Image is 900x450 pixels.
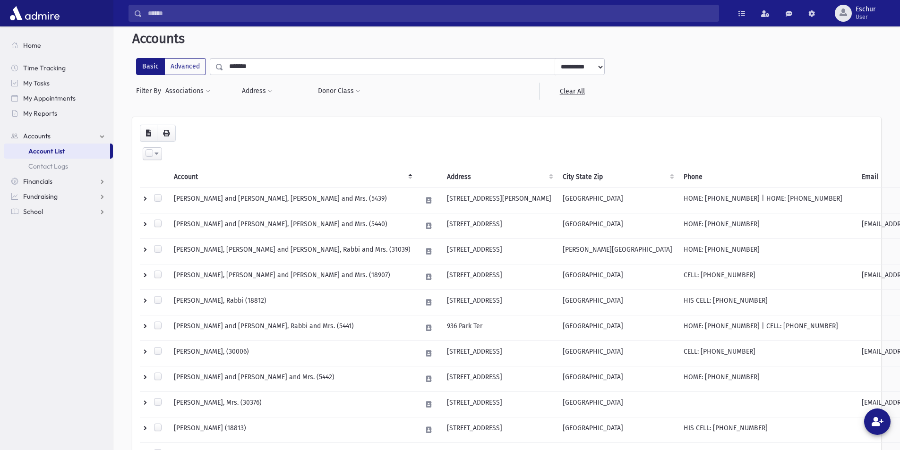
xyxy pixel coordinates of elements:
td: [PERSON_NAME], Mrs. (30376) [168,392,416,417]
a: Account List [4,144,110,159]
span: Financials [23,177,52,186]
a: Time Tracking [4,60,113,76]
td: [GEOGRAPHIC_DATA] [557,341,678,366]
td: CELL: [PHONE_NUMBER] [678,264,856,290]
td: [GEOGRAPHIC_DATA] [557,315,678,341]
div: FilterModes [136,58,206,75]
span: My Reports [23,109,57,118]
td: 936 Park Ter [441,315,557,341]
span: User [856,13,875,21]
span: My Tasks [23,79,50,87]
td: [STREET_ADDRESS] [441,341,557,366]
a: School [4,204,113,219]
span: Eschur [856,6,875,13]
td: [PERSON_NAME], Rabbi (18812) [168,290,416,315]
td: [STREET_ADDRESS] [441,290,557,315]
span: Fundraising [23,192,58,201]
span: School [23,207,43,216]
td: HOME: [PHONE_NUMBER] [678,213,856,239]
td: [PERSON_NAME] and [PERSON_NAME], [PERSON_NAME] and Mrs. (5440) [168,213,416,239]
span: Accounts [23,132,51,140]
td: [PERSON_NAME], [PERSON_NAME] and [PERSON_NAME] and Mrs. (18907) [168,264,416,290]
a: Home [4,38,113,53]
th: Phone [678,166,856,188]
span: Accounts [132,31,185,46]
td: HOME: [PHONE_NUMBER] | CELL: [PHONE_NUMBER] [678,315,856,341]
td: [PERSON_NAME][GEOGRAPHIC_DATA] [557,239,678,264]
td: [STREET_ADDRESS] [441,417,557,443]
td: [STREET_ADDRESS][PERSON_NAME] [441,188,557,213]
td: HIS CELL: [PHONE_NUMBER] [678,290,856,315]
td: [GEOGRAPHIC_DATA] [557,417,678,443]
td: [GEOGRAPHIC_DATA] [557,188,678,213]
td: [GEOGRAPHIC_DATA] [557,366,678,392]
button: Donor Class [317,83,361,100]
span: Contact Logs [28,162,68,170]
a: Clear All [539,83,605,100]
td: [STREET_ADDRESS] [441,213,557,239]
button: Address [241,83,273,100]
td: [GEOGRAPHIC_DATA] [557,392,678,417]
a: Fundraising [4,189,113,204]
td: CELL: [PHONE_NUMBER] [678,341,856,366]
td: HIS CELL: [PHONE_NUMBER] [678,417,856,443]
td: [GEOGRAPHIC_DATA] [557,264,678,290]
img: AdmirePro [8,4,62,23]
button: Associations [165,83,211,100]
td: [PERSON_NAME] and [PERSON_NAME], Rabbi and Mrs. (5441) [168,315,416,341]
span: Time Tracking [23,64,66,72]
td: [STREET_ADDRESS] [441,366,557,392]
td: [GEOGRAPHIC_DATA] [557,213,678,239]
td: HOME: [PHONE_NUMBER] [678,239,856,264]
td: HOME: [PHONE_NUMBER] | HOME: [PHONE_NUMBER] [678,188,856,213]
a: Contact Logs [4,159,113,174]
button: CSV [140,125,157,142]
a: My Appointments [4,91,113,106]
input: Search [142,5,719,22]
span: My Appointments [23,94,76,102]
th: City State Zip : activate to sort column ascending [557,166,678,188]
a: Accounts [4,128,113,144]
td: [PERSON_NAME] and [PERSON_NAME], [PERSON_NAME] and Mrs. (5439) [168,188,416,213]
td: [PERSON_NAME], (30006) [168,341,416,366]
a: My Reports [4,106,113,121]
button: Print [157,125,176,142]
td: HOME: [PHONE_NUMBER] [678,366,856,392]
td: [STREET_ADDRESS] [441,264,557,290]
td: [STREET_ADDRESS] [441,239,557,264]
th: Account: activate to sort column descending [168,166,416,188]
span: Home [23,41,41,50]
td: [GEOGRAPHIC_DATA] [557,290,678,315]
td: [PERSON_NAME], [PERSON_NAME] and [PERSON_NAME], Rabbi and Mrs. (31039) [168,239,416,264]
span: Filter By [136,86,165,96]
th: Address : activate to sort column ascending [441,166,557,188]
a: My Tasks [4,76,113,91]
td: [STREET_ADDRESS] [441,392,557,417]
td: [PERSON_NAME] and [PERSON_NAME] and Mrs. (5442) [168,366,416,392]
td: [PERSON_NAME] (18813) [168,417,416,443]
span: Account List [28,147,65,155]
label: Basic [136,58,165,75]
label: Advanced [164,58,206,75]
a: Financials [4,174,113,189]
